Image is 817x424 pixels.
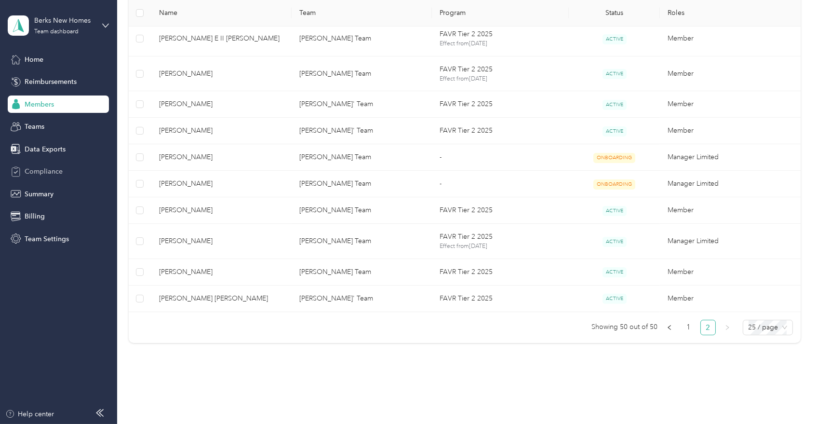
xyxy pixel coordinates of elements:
td: John D'Angelo's Team [292,56,432,92]
span: Summary [25,189,54,199]
button: right [720,320,735,335]
td: FAVR Tier 2 2025 [432,91,569,118]
td: Matt Caffrey's Team [292,224,432,259]
td: FAVR Tier 2 2025 [432,259,569,286]
td: Gary McEwen [151,56,292,92]
span: [PERSON_NAME] [159,205,284,216]
td: Russel E II Yinger [151,21,292,56]
td: Tim Matoushek [151,171,292,197]
a: 1 [682,320,696,335]
span: Team Settings [25,234,69,244]
td: Jake J. Swiencki [151,91,292,118]
td: - [432,171,569,197]
span: ACTIVE [603,126,627,137]
span: Compliance [25,166,63,177]
li: 2 [700,320,716,335]
p: FAVR Tier 2 2025 [440,29,561,40]
span: ACTIVE [603,237,627,247]
span: [PERSON_NAME] [PERSON_NAME] [159,293,284,304]
p: FAVR Tier 2 2025 [440,64,561,75]
button: left [662,320,677,335]
p: Effect from [DATE] [440,75,561,83]
td: Brian DeJesus' Team [292,286,432,312]
td: ONBOARDING [569,144,660,171]
span: [PERSON_NAME] [159,236,284,246]
button: Help center [5,409,54,419]
td: ONBOARDING [569,171,660,197]
td: Paul Storck [151,259,292,286]
td: Member [660,286,800,312]
td: Steve Giberson's Team [292,21,432,56]
span: Teams [25,122,44,132]
span: [PERSON_NAME] [159,152,284,163]
span: Name [159,9,284,17]
span: ACTIVE [603,69,627,79]
td: FAVR Tier 2 2025 [432,197,569,224]
td: Member [660,21,800,56]
p: Effect from [DATE] [440,40,561,48]
div: Team dashboard [34,29,79,35]
td: Steve Giberson's Team [292,197,432,224]
span: Billing [25,211,45,221]
span: ONBOARDING [593,153,635,163]
td: Brian DeJesus' Team [292,91,432,118]
span: ACTIVE [603,34,627,44]
span: [PERSON_NAME] [159,178,284,189]
td: Manager Limited [660,144,800,171]
li: 1 [681,320,696,335]
td: Steph O'Hara's Team [292,144,432,171]
td: Matt Caffrey [151,224,292,259]
span: 25 / page [749,320,787,335]
td: Brian DeJesus' Team [292,118,432,144]
td: Tim Matoushek's Team [292,171,432,197]
p: FAVR Tier 2 2025 [440,232,561,242]
td: Member [660,197,800,224]
span: Reimbursements [25,77,77,87]
td: Member [660,91,800,118]
li: Next Page [720,320,735,335]
p: Effect from [DATE] [440,242,561,251]
td: Member [660,118,800,144]
span: [PERSON_NAME] E II [PERSON_NAME] [159,33,284,44]
td: FAVR Tier 2 2025 [432,118,569,144]
td: - [432,144,569,171]
td: Manager Limited [660,171,800,197]
td: Steph O'Hara [151,144,292,171]
td: Member [660,56,800,92]
span: [PERSON_NAME] [159,68,284,79]
td: Steph O'Hara's Team [292,259,432,286]
span: Home [25,55,43,65]
span: left [667,325,672,330]
span: Showing 50 out of 50 [592,320,658,334]
td: Benjamin M. Guaragno [151,197,292,224]
span: Data Exports [25,144,66,154]
span: ONBOARDING [593,179,635,190]
td: Member [660,259,800,286]
div: Page Size [743,320,793,335]
div: Berks New Homes [34,15,94,26]
span: [PERSON_NAME] [159,267,284,277]
a: 2 [701,320,715,335]
li: Previous Page [662,320,677,335]
td: Kevin B. Gottshall [151,118,292,144]
span: Members [25,99,54,109]
span: [PERSON_NAME] [159,99,284,109]
span: right [724,325,730,330]
span: ACTIVE [603,294,627,304]
iframe: Everlance-gr Chat Button Frame [763,370,817,424]
td: Manager Limited [660,224,800,259]
span: ACTIVE [603,206,627,216]
span: ACTIVE [603,267,627,277]
td: Jose F. JR Torres [151,286,292,312]
td: FAVR Tier 2 2025 [432,286,569,312]
span: ACTIVE [603,100,627,110]
span: [PERSON_NAME] [159,125,284,136]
